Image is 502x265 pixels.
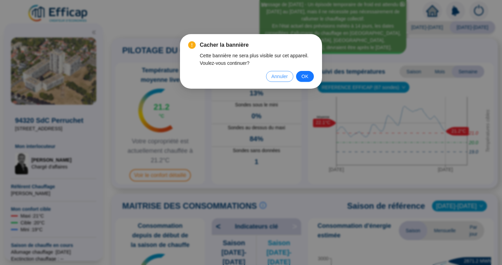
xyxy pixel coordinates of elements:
button: Annuler [266,71,293,82]
span: Annuler [271,73,288,80]
button: OK [296,71,314,82]
span: OK [302,73,308,80]
span: exclamation-circle [188,41,196,49]
span: Cacher la bannière [200,41,314,49]
div: Cette bannière ne sera plus visible sur cet appareil. Voulez-vous continuer? [200,52,314,67]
